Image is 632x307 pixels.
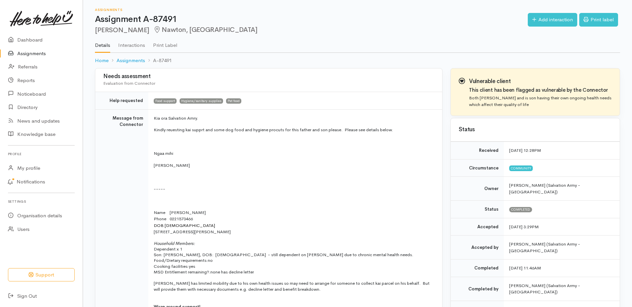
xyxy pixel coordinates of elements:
[154,98,177,104] span: Food support
[189,263,195,269] span: yes
[103,80,155,86] span: Evaluation from Connector
[117,57,145,64] a: Assignments
[154,209,434,235] p: Name [PERSON_NAME] Phone 0221573466 [STREET_ADDRESS][PERSON_NAME]
[509,148,541,153] time: [DATE] 12:28PM
[451,201,504,218] td: Status
[210,269,254,275] span: none has decline letter
[145,57,172,64] li: A-87491
[8,150,75,158] h6: Profile
[509,224,539,230] time: [DATE] 3:29PM
[95,57,109,64] a: Home
[451,218,504,236] td: Accepted
[154,127,434,133] p: Kindly reuesting kai supprt and some dog food and hygiene procuts for this father and son please....
[95,15,528,24] h1: Assignment A-87491
[459,127,612,133] h3: Status
[451,277,504,301] td: Completed by
[103,73,434,80] h3: Needs assessment
[226,98,241,104] span: Pet food
[154,115,434,122] p: Kia ora Salvation Amry.
[8,268,75,282] button: Support
[154,263,189,269] span: Cooking facilities:
[154,246,182,252] span: Dependent x 1
[95,8,528,12] h6: Assignments
[153,26,258,34] span: Nawton, [GEOGRAPHIC_DATA]
[504,277,620,301] td: [PERSON_NAME] (Salvation Army - [GEOGRAPHIC_DATA])
[95,92,148,110] td: Help requested
[95,53,620,68] nav: breadcrumb
[579,13,618,27] a: Print label
[451,236,504,259] td: Accepted by
[154,186,434,192] p: -----
[509,182,580,195] span: [PERSON_NAME] (Salvation Army - [GEOGRAPHIC_DATA])
[154,223,215,228] font: DOB [DEMOGRAPHIC_DATA]
[469,95,612,108] p: Both [PERSON_NAME] and is son having their own ongoing health needs which affect their quality of...
[451,259,504,277] td: Completed
[8,197,75,206] h6: Settings
[528,13,577,27] a: Add interaction
[154,162,434,169] p: [PERSON_NAME]
[469,87,612,93] h4: This client has been flagged as vulnerable by the Connector
[154,252,413,257] span: Son: [PERSON_NAME], DOB: [DEMOGRAPHIC_DATA] - still dependent on [PERSON_NAME] due to chronic men...
[208,257,213,263] span: no
[153,34,177,52] a: Print Label
[451,142,504,159] td: Received
[154,280,430,292] span: [PERSON_NAME] has limited mobility due to his own health issues so may need to arrange for someon...
[95,26,528,34] h2: [PERSON_NAME]
[180,98,223,104] span: Hygiene/sanitary supplies
[154,241,195,246] span: Household Members:
[509,265,541,271] time: [DATE] 11:46AM
[469,78,612,85] h3: Vulnerable client
[154,269,210,275] span: MSD Entitlement remaining?:
[509,165,533,171] span: Community
[118,34,145,52] a: Interactions
[154,150,434,157] p: Ngaa mihi
[154,257,208,263] span: Food/Dietary requirements:
[504,236,620,259] td: [PERSON_NAME] (Salvation Army - [GEOGRAPHIC_DATA])
[509,207,532,212] span: Completed
[451,177,504,201] td: Owner
[95,34,110,53] a: Details
[451,159,504,177] td: Circumstance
